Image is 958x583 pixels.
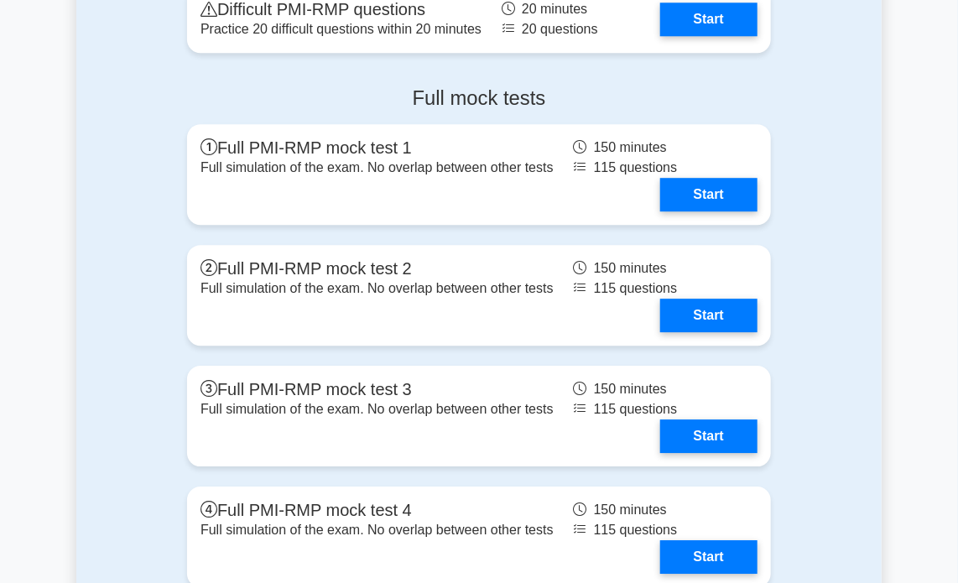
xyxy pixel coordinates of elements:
a: Start [660,3,758,36]
a: Start [660,299,758,332]
a: Start [660,540,758,574]
a: Start [660,419,758,453]
h4: Full mock tests [187,86,771,111]
a: Start [660,178,758,211]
